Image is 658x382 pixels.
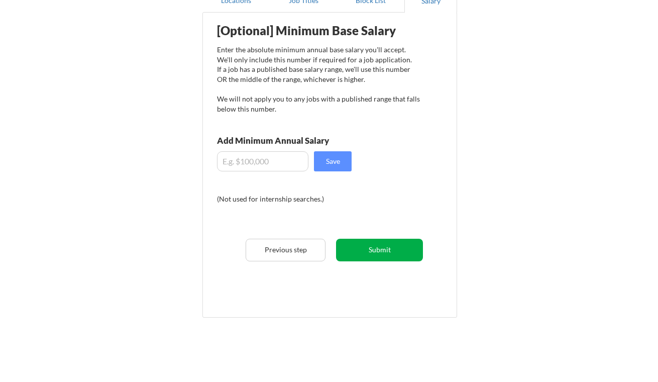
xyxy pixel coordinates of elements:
[217,45,420,114] div: Enter the absolute minimum annual base salary you'll accept. We'll only include this number if re...
[217,25,420,37] div: [Optional] Minimum Base Salary
[217,136,374,145] div: Add Minimum Annual Salary
[314,151,352,171] button: Save
[217,151,308,171] input: E.g. $100,000
[217,194,353,204] div: (Not used for internship searches.)
[336,239,423,261] button: Submit
[246,239,325,261] button: Previous step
